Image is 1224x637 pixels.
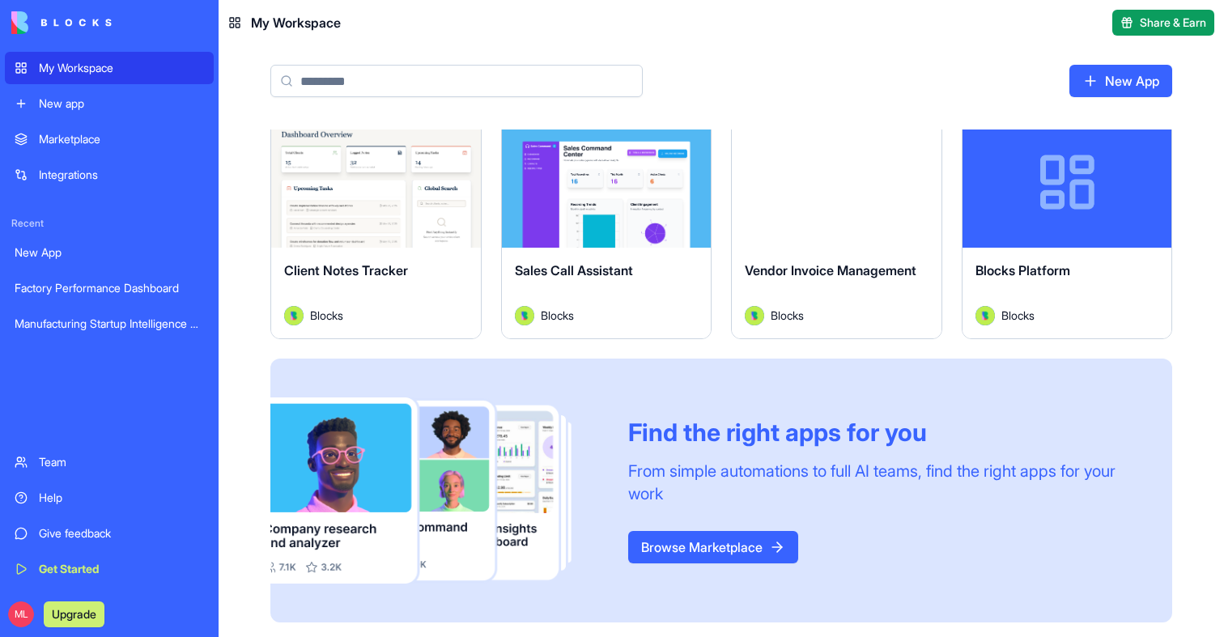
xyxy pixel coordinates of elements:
[39,561,204,577] div: Get Started
[44,601,104,627] button: Upgrade
[975,262,1070,278] span: Blocks Platform
[5,308,214,340] a: Manufacturing Startup Intelligence Hub
[5,52,214,84] a: My Workspace
[5,272,214,304] a: Factory Performance Dashboard
[39,167,204,183] div: Integrations
[39,60,204,76] div: My Workspace
[628,460,1133,505] div: From simple automations to full AI teams, find the right apps for your work
[39,131,204,147] div: Marketplace
[15,316,204,332] div: Manufacturing Startup Intelligence Hub
[515,262,633,278] span: Sales Call Assistant
[628,418,1133,447] div: Find the right apps for you
[628,531,798,563] a: Browse Marketplace
[15,280,204,296] div: Factory Performance Dashboard
[745,262,916,278] span: Vendor Invoice Management
[1140,15,1206,31] span: Share & Earn
[5,553,214,585] a: Get Started
[5,87,214,120] a: New app
[5,482,214,514] a: Help
[44,605,104,622] a: Upgrade
[5,517,214,550] a: Give feedback
[5,236,214,269] a: New App
[270,116,482,339] a: Client Notes TrackerAvatarBlocks
[1112,10,1214,36] button: Share & Earn
[771,307,804,324] span: Blocks
[975,306,995,325] img: Avatar
[284,262,408,278] span: Client Notes Tracker
[5,123,214,155] a: Marketplace
[310,307,343,324] span: Blocks
[251,13,341,32] span: My Workspace
[1069,65,1172,97] a: New App
[39,490,204,506] div: Help
[39,454,204,470] div: Team
[5,159,214,191] a: Integrations
[5,446,214,478] a: Team
[15,244,204,261] div: New App
[962,116,1173,339] a: Blocks PlatformAvatarBlocks
[515,306,534,325] img: Avatar
[745,306,764,325] img: Avatar
[11,11,112,34] img: logo
[501,116,712,339] a: Sales Call AssistantAvatarBlocks
[284,306,304,325] img: Avatar
[270,397,602,584] img: Frame_181_egmpey.png
[39,96,204,112] div: New app
[5,217,214,230] span: Recent
[8,601,34,627] span: ML
[39,525,204,541] div: Give feedback
[731,116,942,339] a: Vendor Invoice ManagementAvatarBlocks
[541,307,574,324] span: Blocks
[1001,307,1035,324] span: Blocks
